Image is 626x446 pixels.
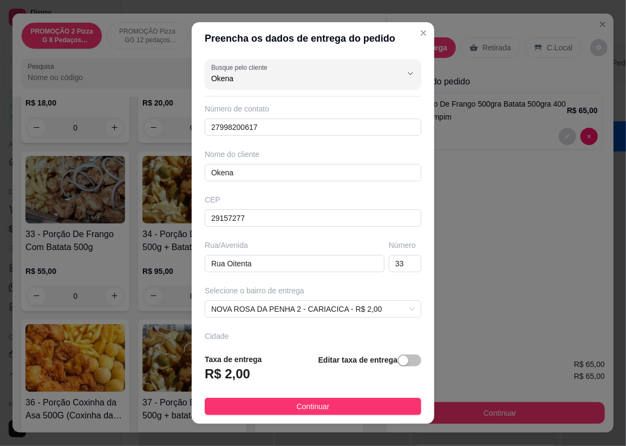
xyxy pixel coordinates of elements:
input: Ex.: João da Silva [205,164,421,181]
div: Número [389,240,421,251]
input: Ex.: 00000-000 [205,209,421,227]
input: Ex.: 44 [389,255,421,272]
span: NOVA ROSA DA PENHA 2 - CARIACICA - R$ 2,00 [211,301,415,317]
div: Cidade [205,331,421,342]
strong: Editar taxa de entrega [318,356,397,364]
div: Selecione o bairro de entrega [205,285,421,296]
div: CEP [205,194,421,205]
label: Busque pelo cliente [211,63,271,72]
input: Busque pelo cliente [211,73,384,84]
input: Ex.: Rua Oscar Freire [205,255,384,272]
h3: R$ 2,00 [205,365,250,383]
span: Continuar [297,401,330,412]
input: Ex.: (11) 9 8888-9999 [205,119,421,136]
div: Nome do cliente [205,149,421,160]
button: Show suggestions [402,65,419,82]
div: Rua/Avenida [205,240,384,251]
button: Close [415,24,432,42]
header: Preencha os dados de entrega do pedido [192,22,434,55]
strong: Taxa de entrega [205,355,262,364]
button: Continuar [205,398,421,415]
div: Número de contato [205,103,421,114]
